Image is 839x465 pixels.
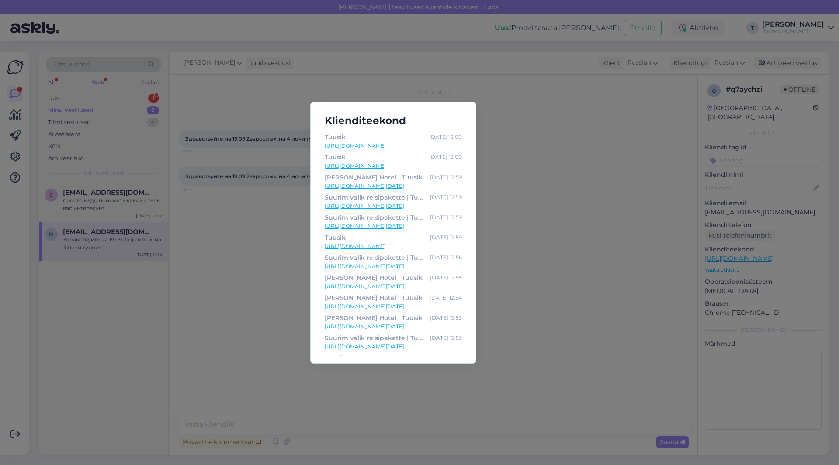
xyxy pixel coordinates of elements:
[430,213,462,222] div: [DATE] 12:59
[325,313,423,323] div: [PERSON_NAME] Hotel | Tuusik
[430,193,462,202] div: [DATE] 12:59
[325,132,346,142] div: Tuusik
[325,333,426,343] div: Suurim valik reisipakette | Tuusik
[430,313,462,323] div: [DATE] 12:53
[325,253,426,262] div: Suurim valik reisipakette | Tuusik
[325,182,462,190] a: [URL][DOMAIN_NAME][DATE]
[325,303,462,310] a: [URL][DOMAIN_NAME][DATE]
[325,213,426,222] div: Suurim valik reisipakette | Tuusik
[325,152,346,162] div: Tuusik
[429,132,462,142] div: [DATE] 13:00
[430,233,462,242] div: [DATE] 12:59
[430,293,462,303] div: [DATE] 12:54
[325,172,423,182] div: [PERSON_NAME] Hotel | Tuusik
[430,273,462,282] div: [DATE] 12:55
[429,152,462,162] div: [DATE] 13:00
[325,222,462,230] a: [URL][DOMAIN_NAME][DATE]
[325,293,423,303] div: [PERSON_NAME] Hotel | Tuusik
[430,253,462,262] div: [DATE] 12:56
[318,113,469,129] h5: Klienditeekond
[325,353,346,363] div: Tuusik
[325,193,426,202] div: Suurim valik reisipakette | Tuusik
[325,273,423,282] div: [PERSON_NAME] Hotel | Tuusik
[325,142,462,150] a: [URL][DOMAIN_NAME]
[325,202,462,210] a: [URL][DOMAIN_NAME][DATE]
[325,233,346,242] div: Tuusik
[325,282,462,290] a: [URL][DOMAIN_NAME][DATE]
[325,262,462,270] a: [URL][DOMAIN_NAME][DATE]
[430,353,462,363] div: [DATE] 12:53
[325,162,462,170] a: [URL][DOMAIN_NAME]
[430,333,462,343] div: [DATE] 12:53
[430,172,462,182] div: [DATE] 12:59
[325,242,462,250] a: [URL][DOMAIN_NAME]
[325,323,462,331] a: [URL][DOMAIN_NAME][DATE]
[325,343,462,351] a: [URL][DOMAIN_NAME][DATE]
